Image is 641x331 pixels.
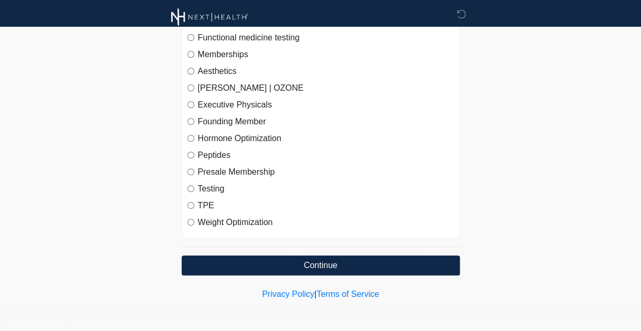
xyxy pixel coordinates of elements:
[182,255,460,275] button: Continue
[262,290,314,298] a: Privacy Policy
[187,135,194,142] input: Hormone Optimization
[198,216,454,229] label: Weight Optimization
[317,290,379,298] a: Terms of Service
[198,115,454,128] label: Founding Member
[187,84,194,91] input: [PERSON_NAME] | OZONE
[198,48,454,61] label: Memberships
[187,152,194,158] input: Peptides
[198,31,454,44] label: Functional medicine testing
[198,99,454,111] label: Executive Physicals
[198,149,454,162] label: Peptides
[187,101,194,108] input: Executive Physicals
[187,168,194,175] input: Presale Membership
[187,185,194,192] input: Testing
[187,118,194,125] input: Founding Member
[187,219,194,226] input: Weight Optimization
[198,82,454,94] label: [PERSON_NAME] | OZONE
[198,132,454,145] label: Hormone Optimization
[187,68,194,74] input: Aesthetics
[198,65,454,78] label: Aesthetics
[171,8,248,26] img: Next Health Wellness Logo
[187,34,194,41] input: Functional medicine testing
[198,166,454,178] label: Presale Membership
[198,183,454,195] label: Testing
[187,202,194,209] input: TPE
[198,199,454,212] label: TPE
[187,51,194,58] input: Memberships
[314,290,317,298] a: |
